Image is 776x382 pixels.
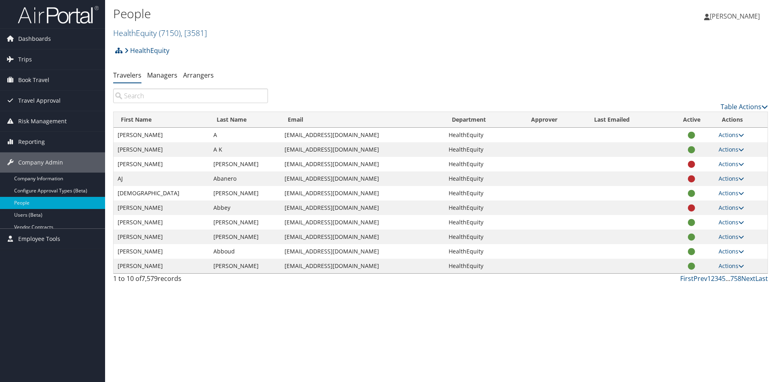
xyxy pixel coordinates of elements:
td: [EMAIL_ADDRESS][DOMAIN_NAME] [280,186,445,200]
a: Actions [719,160,744,168]
td: HealthEquity [445,215,524,230]
span: Book Travel [18,70,49,90]
a: Actions [719,189,744,197]
th: Approver [524,112,587,128]
td: HealthEquity [445,142,524,157]
a: 2 [711,274,715,283]
td: HealthEquity [445,259,524,273]
a: Travelers [113,71,141,80]
a: 758 [730,274,741,283]
th: First Name: activate to sort column ascending [114,112,209,128]
td: [EMAIL_ADDRESS][DOMAIN_NAME] [280,259,445,273]
div: 1 to 10 of records [113,274,268,287]
h1: People [113,5,550,22]
td: [EMAIL_ADDRESS][DOMAIN_NAME] [280,244,445,259]
a: HealthEquity [113,27,207,38]
td: [EMAIL_ADDRESS][DOMAIN_NAME] [280,128,445,142]
td: AJ [114,171,209,186]
td: [EMAIL_ADDRESS][DOMAIN_NAME] [280,171,445,186]
span: Company Admin [18,152,63,173]
a: Prev [694,274,707,283]
a: 3 [715,274,718,283]
a: First [680,274,694,283]
th: Active: activate to sort column ascending [668,112,715,128]
a: HealthEquity [124,42,169,59]
td: [PERSON_NAME] [114,244,209,259]
a: Actions [719,146,744,153]
a: 1 [707,274,711,283]
a: Actions [719,131,744,139]
td: [PERSON_NAME] [209,259,280,273]
a: Actions [719,204,744,211]
a: Actions [719,218,744,226]
td: Abboud [209,244,280,259]
td: [PERSON_NAME] [114,128,209,142]
span: [PERSON_NAME] [710,12,760,21]
a: 5 [722,274,725,283]
td: [DEMOGRAPHIC_DATA] [114,186,209,200]
span: Reporting [18,132,45,152]
td: HealthEquity [445,171,524,186]
td: HealthEquity [445,186,524,200]
span: Risk Management [18,111,67,131]
a: Actions [719,233,744,241]
td: HealthEquity [445,200,524,215]
span: Trips [18,49,32,70]
td: [PERSON_NAME] [209,157,280,171]
td: [PERSON_NAME] [114,230,209,244]
a: Last [755,274,768,283]
th: Department: activate to sort column ascending [445,112,524,128]
td: [EMAIL_ADDRESS][DOMAIN_NAME] [280,142,445,157]
td: [EMAIL_ADDRESS][DOMAIN_NAME] [280,200,445,215]
span: 7,579 [141,274,158,283]
td: [EMAIL_ADDRESS][DOMAIN_NAME] [280,157,445,171]
td: Abanero [209,171,280,186]
span: , [ 3581 ] [181,27,207,38]
a: 4 [718,274,722,283]
td: HealthEquity [445,244,524,259]
a: Actions [719,175,744,182]
td: [PERSON_NAME] [114,142,209,157]
span: ( 7150 ) [159,27,181,38]
td: [EMAIL_ADDRESS][DOMAIN_NAME] [280,230,445,244]
a: Arrangers [183,71,214,80]
td: A K [209,142,280,157]
th: Actions [715,112,768,128]
input: Search [113,89,268,103]
td: [EMAIL_ADDRESS][DOMAIN_NAME] [280,215,445,230]
td: A [209,128,280,142]
td: [PERSON_NAME] [114,200,209,215]
th: Last Name: activate to sort column descending [209,112,280,128]
td: HealthEquity [445,230,524,244]
span: … [725,274,730,283]
a: Table Actions [721,102,768,111]
td: HealthEquity [445,128,524,142]
a: Actions [719,247,744,255]
th: Email: activate to sort column ascending [280,112,445,128]
span: Travel Approval [18,91,61,111]
th: Last Emailed: activate to sort column ascending [587,112,668,128]
td: HealthEquity [445,157,524,171]
img: airportal-logo.png [18,5,99,24]
span: Employee Tools [18,229,60,249]
a: Managers [147,71,177,80]
td: [PERSON_NAME] [114,259,209,273]
td: [PERSON_NAME] [209,215,280,230]
td: [PERSON_NAME] [114,157,209,171]
a: Actions [719,262,744,270]
td: [PERSON_NAME] [209,186,280,200]
td: [PERSON_NAME] [209,230,280,244]
td: [PERSON_NAME] [114,215,209,230]
a: Next [741,274,755,283]
a: [PERSON_NAME] [704,4,768,28]
span: Dashboards [18,29,51,49]
td: Abbey [209,200,280,215]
